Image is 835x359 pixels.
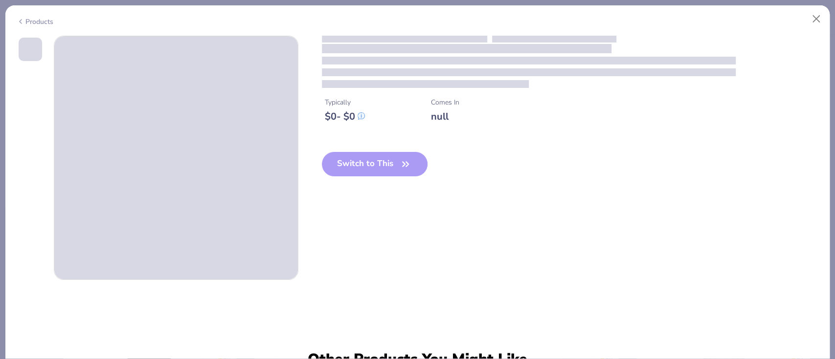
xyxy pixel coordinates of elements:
[431,110,459,123] div: null
[807,10,826,28] button: Close
[431,97,459,107] div: Comes In
[325,97,365,107] div: Typically
[17,17,53,27] div: Products
[325,110,365,123] div: $ 0 - $ 0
